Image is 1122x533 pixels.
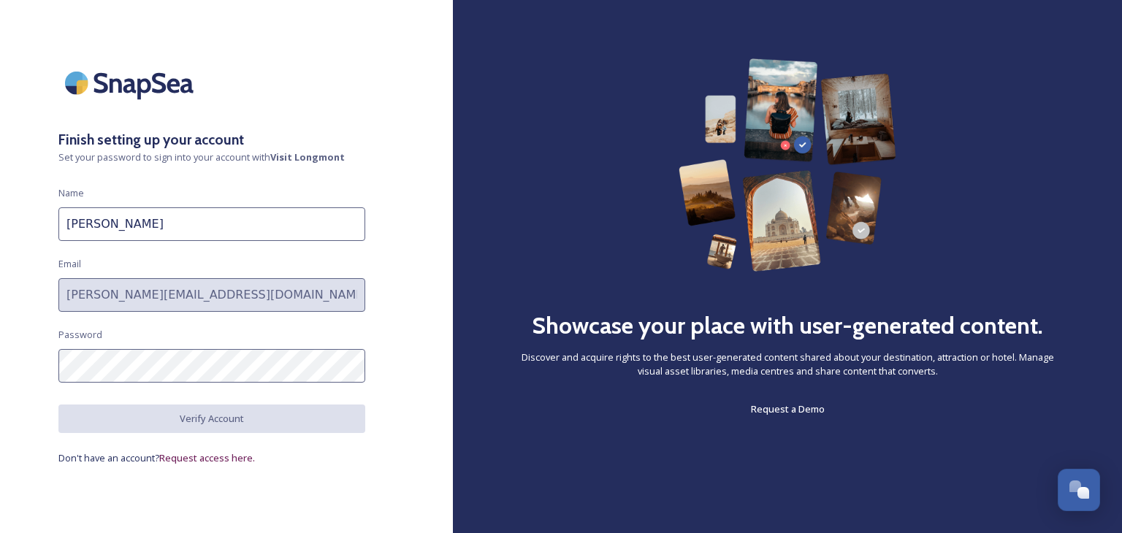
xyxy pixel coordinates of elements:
a: Request a Demo [751,400,825,418]
img: 63b42ca75bacad526042e722_Group%20154-p-800.png [679,58,896,272]
button: Open Chat [1058,469,1100,511]
span: Discover and acquire rights to the best user-generated content shared about your destination, att... [511,350,1064,378]
h3: Finish setting up your account [58,129,394,150]
span: Email [58,257,81,271]
a: Don't have an account?Request access here. [58,449,365,467]
span: Request access here. [159,451,255,464]
span: Request a Demo [751,402,825,415]
span: Password [58,328,102,342]
strong: Visit Longmont [270,150,345,164]
span: Don't have an account? [58,451,159,464]
h2: Showcase your place with user-generated content. [532,308,1043,343]
button: Verify Account [58,404,365,433]
span: Set your password to sign into your account with [58,150,394,164]
input: John Doe [58,207,365,241]
span: Name [58,186,84,200]
img: SnapSea Logo [58,58,205,107]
